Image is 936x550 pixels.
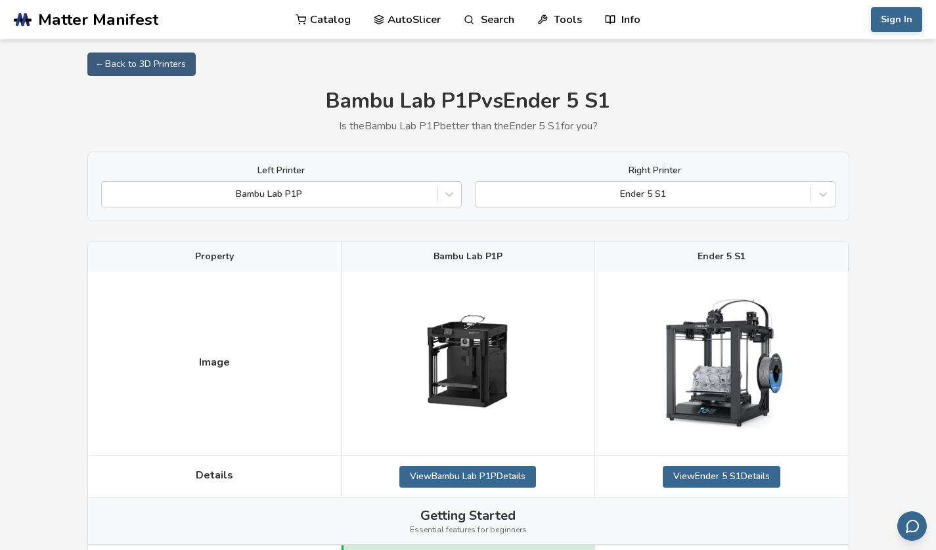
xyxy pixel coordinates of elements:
span: Ender 5 S1 [698,251,746,262]
span: Essential features for beginners [410,526,527,535]
p: Is the Bambu Lab P1P better than the Ender 5 S1 for you? [87,120,849,132]
a: ← Back to 3D Printers [87,53,196,76]
span: Property [195,251,234,262]
span: Details [196,469,233,481]
label: Left Printer [101,165,462,176]
button: Sign In [871,7,922,32]
span: Bambu Lab P1P [434,251,502,262]
span: Matter Manifest [38,11,158,29]
span: Getting Started [420,508,516,523]
a: ViewEnder 5 S1Details [663,466,780,487]
h1: Bambu Lab P1P vs Ender 5 S1 [87,89,849,114]
a: ViewBambu Lab P1PDetails [399,466,536,487]
input: Bambu Lab P1P [108,189,111,200]
input: Ender 5 S1 [482,189,485,200]
button: Send feedback via email [897,511,927,541]
img: Bambu Lab P1P [402,298,533,429]
label: Right Printer [475,165,836,176]
img: Ender 5 S1 [656,282,788,446]
span: Image [199,356,230,368]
